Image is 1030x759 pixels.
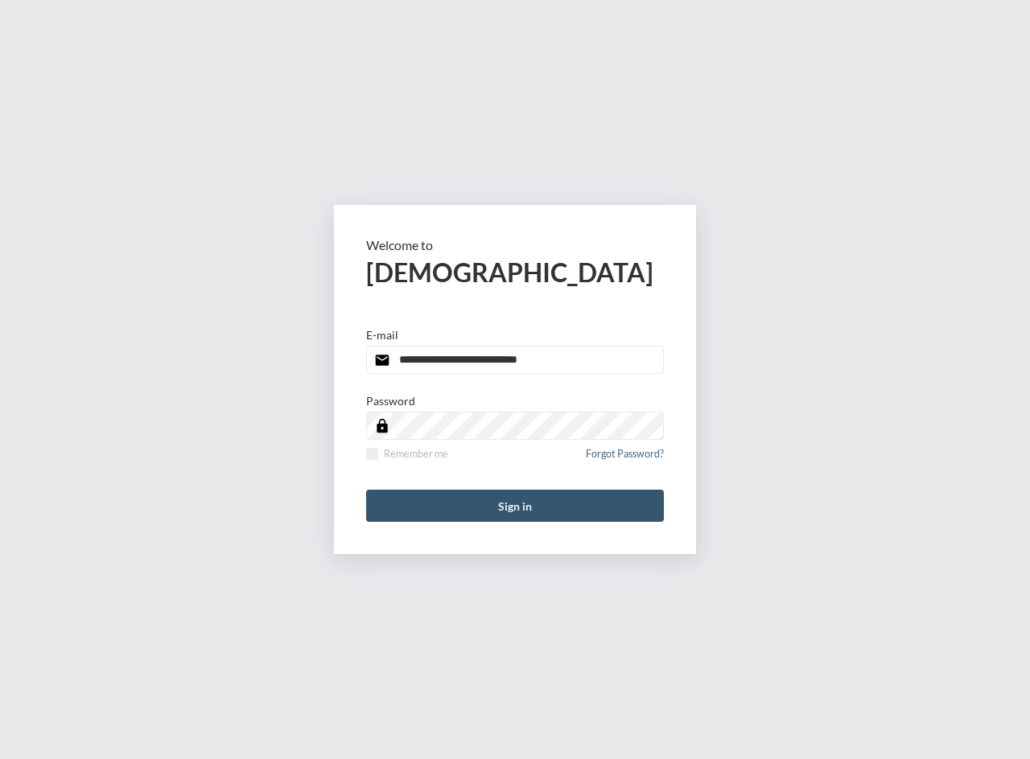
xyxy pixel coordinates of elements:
[366,328,398,342] p: E-mail
[366,237,664,252] p: Welcome to
[366,490,664,522] button: Sign in
[586,448,664,470] a: Forgot Password?
[366,394,415,408] p: Password
[366,256,664,288] h2: [DEMOGRAPHIC_DATA]
[366,448,448,460] label: Remember me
